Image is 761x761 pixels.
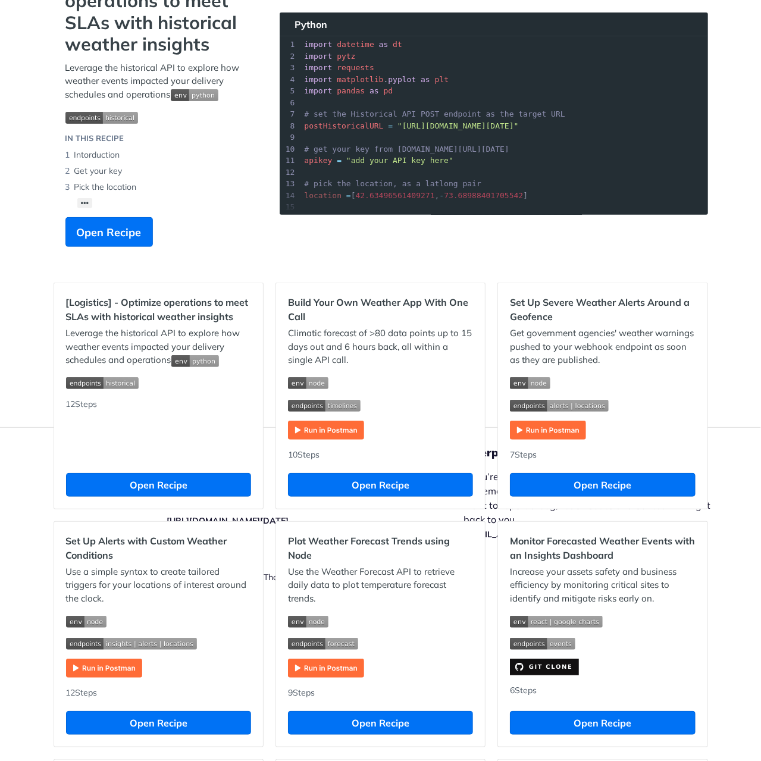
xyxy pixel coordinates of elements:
[510,614,695,628] span: Expand image
[288,377,328,389] img: env
[288,638,358,650] img: endpoint
[66,659,142,678] img: Run in Postman
[66,637,251,650] span: Expand image
[288,616,328,628] img: env
[288,614,473,628] span: Expand image
[510,659,579,675] img: clone
[288,421,364,440] img: Run in Postman
[65,61,256,102] p: Leverage the historical API to explore how weather events impacted your delivery schedules and op...
[171,89,218,101] img: env
[288,565,473,606] p: Use the Weather Forecast API to retrieve daily data to plot temperature forecast trends.
[510,711,695,735] button: Open Recipe
[65,179,256,195] li: Pick the location
[288,376,473,390] span: Expand image
[167,515,289,526] a: [URL][DOMAIN_NAME][DATE]
[65,147,256,163] li: Intorduction
[510,449,695,461] div: 7 Steps
[65,110,256,124] span: Expand image
[510,295,695,324] h2: Set Up Severe Weather Alerts Around a Geofence
[66,687,251,699] div: 12 Steps
[510,534,695,562] h2: Monitor Forecasted Weather Events with an Insights Dashboard
[288,659,364,678] img: Run in Postman
[510,473,695,497] button: Open Recipe
[66,377,139,389] img: endpoint
[288,473,473,497] button: Open Recipe
[288,711,473,735] button: Open Recipe
[66,398,251,461] div: 12 Steps
[288,295,473,324] h2: Build Your Own Weather App With One Call
[66,534,251,562] h2: Set Up Alerts with Custom Weather Conditions
[288,534,473,562] h2: Plot Weather Forecast Trends using Node
[510,377,550,389] img: env
[65,112,138,124] img: endpoint
[510,660,579,672] a: Expand image
[171,89,218,100] span: Expand image
[288,687,473,699] div: 9 Steps
[510,376,695,390] span: Expand image
[77,198,93,208] button: •••
[171,354,219,365] span: Expand image
[510,421,586,440] img: Run in Postman
[66,614,251,628] span: Expand image
[66,711,251,735] button: Open Recipe
[66,662,142,673] a: Expand image
[288,327,473,367] p: Climatic forecast of >80 data points up to 15 days out and 6 hours back, all within a single API ...
[66,616,107,628] img: env
[66,327,251,367] p: Leverage the historical API to explore how weather events impacted your delivery schedules and op...
[288,424,364,435] a: Expand image
[510,565,695,606] p: Increase your assets safety and business efficiency by monitoring critical sites to identify and ...
[288,449,473,461] div: 10 Steps
[66,473,251,497] button: Open Recipe
[65,217,153,247] button: Open Recipe
[510,637,695,650] span: Expand image
[77,224,142,240] span: Open Recipe
[510,400,609,412] img: endpoint
[288,400,361,412] img: endpoint
[66,565,251,606] p: Use a simple syntax to create tailored triggers for your locations of interest around the clock.
[288,637,473,650] span: Expand image
[510,684,695,699] div: 6 Steps
[510,398,695,412] span: Expand image
[66,295,251,324] h2: [Logistics] - Optimize operations to meet SLAs with historical weather insights
[171,355,219,367] img: env
[288,398,473,412] span: Expand image
[510,327,695,367] p: Get government agencies' weather warnings pushed to your webhook endpoint as soon as they are pub...
[510,424,586,435] a: Expand image
[65,133,124,145] div: IN THIS RECIPE
[66,638,197,650] img: endpoint
[288,662,364,673] a: Expand image
[510,638,575,650] img: endpoint
[510,616,603,628] img: env
[65,163,256,179] li: Get your key
[66,376,251,390] span: Expand image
